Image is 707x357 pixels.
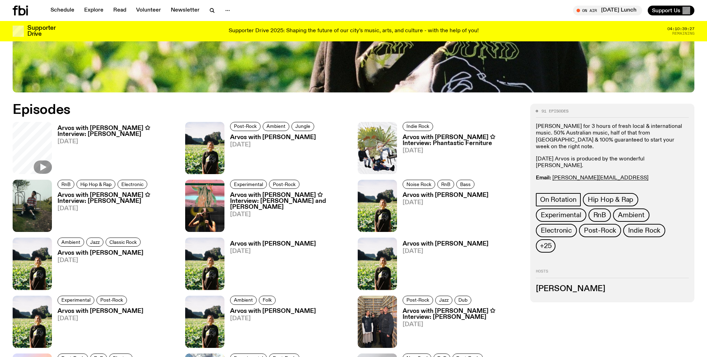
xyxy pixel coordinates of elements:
span: Dub [458,297,467,303]
h3: Arvos with [PERSON_NAME] ✩ Interview: [PERSON_NAME] [403,308,522,320]
span: 91 episodes [541,109,568,113]
h3: Arvos with [PERSON_NAME] [403,192,489,198]
span: Post-Rock [234,124,257,129]
span: Indie Rock [628,227,660,234]
a: Arvos with [PERSON_NAME] ✩ Interview: [PERSON_NAME][DATE] [52,192,177,232]
a: Bass [456,180,474,189]
span: [DATE] [403,248,489,254]
button: +25 [536,239,555,253]
img: Bri is smiling and wearing a black t-shirt. She is standing in front of a lush, green field. Ther... [13,238,52,290]
span: Post-Rock [584,227,616,234]
span: [DATE] [58,206,177,212]
a: Arvos with [PERSON_NAME][DATE] [397,241,489,290]
p: Supporter Drive 2025: Shaping the future of our city’s music, arts, and culture - with the help o... [229,28,479,34]
span: Bass [460,181,471,187]
span: Remaining [672,32,694,35]
span: [DATE] [403,322,522,328]
span: Ambient [234,297,253,303]
span: Folk [263,297,272,303]
span: Experimental [234,181,263,187]
span: [DATE] [230,212,349,218]
a: Ambient [230,296,257,305]
h2: Episodes [13,104,464,116]
button: On Air[DATE] Lunch [573,6,642,15]
p: 0409 945 945 [536,175,689,202]
span: Experimental [541,211,581,219]
a: Newsletter [167,6,204,15]
a: Arvos with [PERSON_NAME] ✩ Interview: Phantastic Ferniture[DATE] [397,135,522,174]
img: Rich Brian sits on playground equipment pensively, feeling ethereal in a misty setting [13,180,52,232]
span: Electronic [121,181,143,187]
span: Post-Rock [273,181,296,187]
a: Post-Rock [403,296,433,305]
a: Arvos with [PERSON_NAME][DATE] [397,192,489,232]
h3: Arvos with [PERSON_NAME] [58,250,143,256]
a: Experimental [58,296,94,305]
img: Bri is smiling and wearing a black t-shirt. She is standing in front of a lush, green field. Ther... [13,296,52,348]
span: [DATE] [58,258,143,263]
a: On Rotation [536,193,581,206]
a: Jazz [86,238,103,247]
a: Arvos with [PERSON_NAME] ✩ Interview: [PERSON_NAME][DATE] [397,308,522,348]
a: Ambient [263,122,289,131]
img: four people with fern plants for heads [358,122,397,174]
img: Bri is smiling and wearing a black t-shirt. She is standing in front of a lush, green field. Ther... [358,238,397,290]
h3: Supporter Drive [27,25,55,37]
a: RnB [58,180,74,189]
a: Electronic [536,224,577,237]
span: Hip Hop & Rap [80,181,112,187]
span: [DATE] [230,316,316,322]
span: Jazz [439,297,449,303]
span: RnB [61,181,70,187]
a: Classic Rock [106,238,141,247]
p: [PERSON_NAME] for 3 hours of fresh local & international music. ​50% Australian music, half of th... [536,123,689,150]
span: Experimental [61,297,90,303]
span: 04:10:39:27 [667,27,694,31]
img: Bri is smiling and wearing a black t-shirt. She is standing in front of a lush, green field. Ther... [185,122,224,174]
a: Ambient [613,208,649,222]
img: Bri is smiling and wearing a black t-shirt. She is standing in front of a lush, green field. Ther... [358,180,397,232]
a: [PERSON_NAME][EMAIL_ADDRESS][DOMAIN_NAME] [536,175,648,187]
span: [DATE] [230,248,316,254]
a: Dub [454,296,471,305]
a: Jazz [435,296,452,305]
span: Post-Rock [100,297,123,303]
span: Ambient [618,211,645,219]
span: [DATE] [58,139,177,145]
a: Explore [80,6,108,15]
a: Schedule [46,6,79,15]
a: Arvos with [PERSON_NAME] ✩ Interview: [PERSON_NAME][DATE] [52,125,177,174]
h3: Arvos with [PERSON_NAME] ✩ Interview: [PERSON_NAME] and [PERSON_NAME] [230,192,349,210]
span: Jazz [90,240,100,245]
h3: Arvos with [PERSON_NAME] ✩ Interview: [PERSON_NAME] [58,192,177,204]
a: Hip Hop & Rap [583,193,638,206]
a: Arvos with [PERSON_NAME][DATE] [224,135,316,174]
h2: Hosts [536,269,689,278]
a: Arvos with [PERSON_NAME][DATE] [224,241,316,290]
span: +25 [540,242,551,250]
a: Jungle [291,122,314,131]
a: Post-Rock [230,122,261,131]
span: [DATE] [58,316,143,322]
span: Ambient [267,124,285,129]
span: Noise Rock [406,181,431,187]
h3: Arvos with [PERSON_NAME] [403,241,489,247]
span: RnB [593,211,606,219]
a: Ambient [58,238,84,247]
span: Ambient [61,240,80,245]
a: Electronic [117,180,147,189]
span: On Rotation [540,196,577,204]
span: Post-Rock [406,297,429,303]
a: Volunteer [132,6,165,15]
a: Folk [259,296,276,305]
a: Arvos with [PERSON_NAME][DATE] [224,308,316,348]
img: Bri is smiling and wearing a black t-shirt. She is standing in front of a lush, green field. Ther... [185,238,224,290]
span: Classic Rock [109,240,137,245]
h3: Arvos with [PERSON_NAME] [230,308,316,314]
a: Arvos with [PERSON_NAME] ✩ Interview: [PERSON_NAME] and [PERSON_NAME][DATE] [224,192,349,232]
a: Indie Rock [403,122,433,131]
h3: [PERSON_NAME] [536,285,689,293]
a: Read [109,6,130,15]
a: RnB [588,208,611,222]
a: RnB [437,180,454,189]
